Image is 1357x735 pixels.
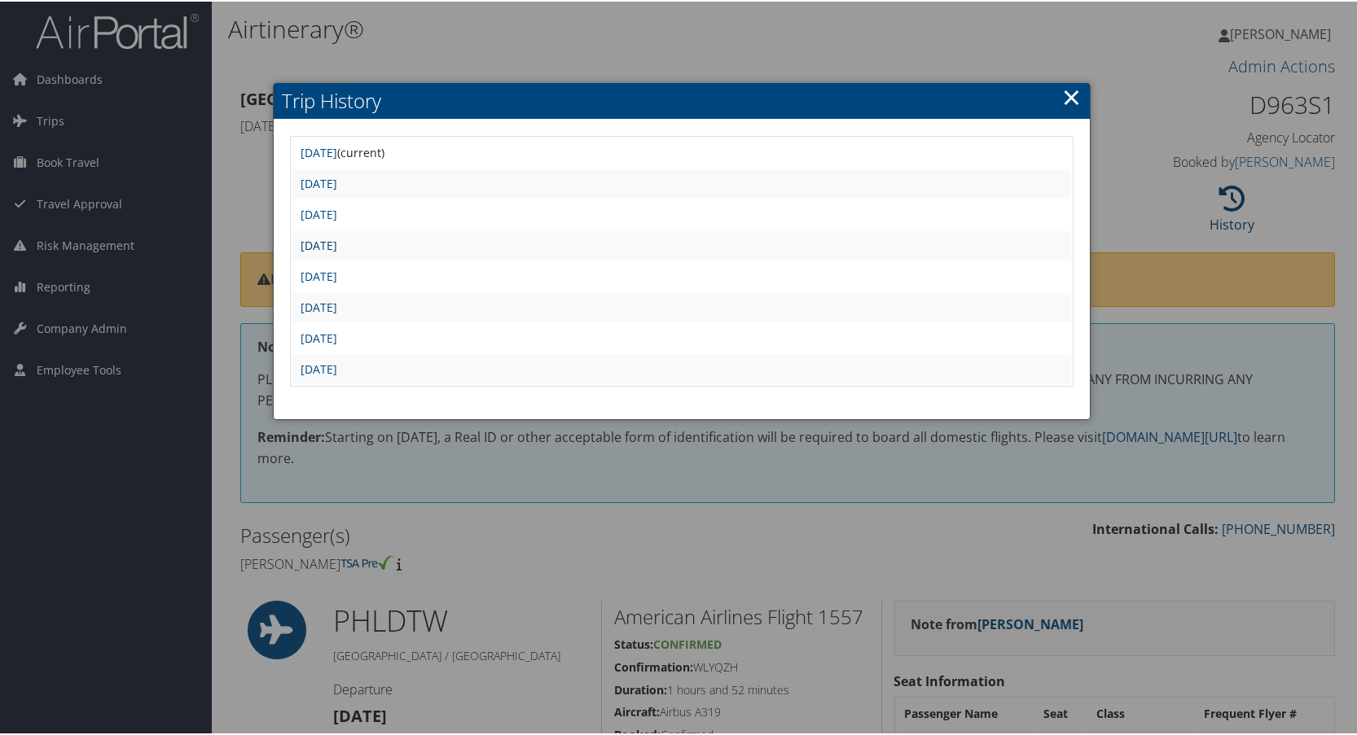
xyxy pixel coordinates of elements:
[301,298,337,313] a: [DATE]
[301,174,337,190] a: [DATE]
[301,236,337,252] a: [DATE]
[301,329,337,344] a: [DATE]
[274,81,1090,117] h2: Trip History
[301,360,337,375] a: [DATE]
[301,205,337,221] a: [DATE]
[1062,79,1081,112] a: ×
[301,143,337,159] a: [DATE]
[301,267,337,282] a: [DATE]
[292,137,1071,166] td: (current)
